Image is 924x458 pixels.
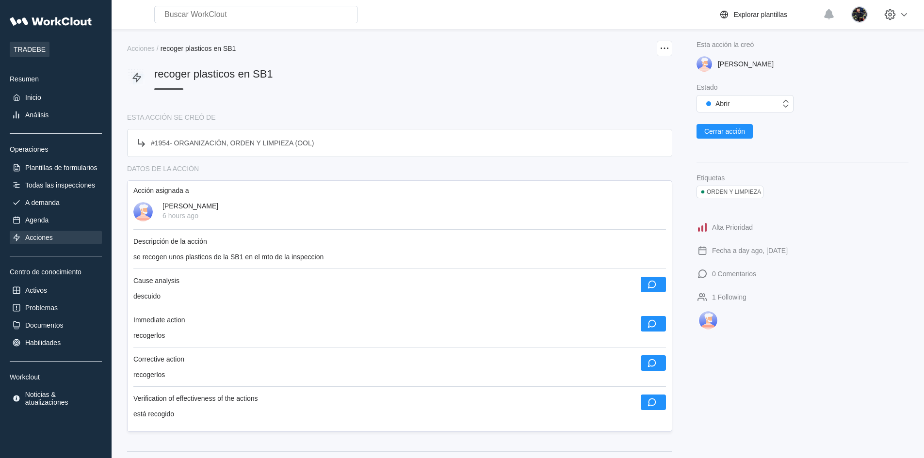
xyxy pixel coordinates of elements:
div: [PERSON_NAME] [718,60,774,68]
span: recoger plasticos en SB1 [161,45,236,52]
div: 0 Comentarios [712,270,756,278]
div: Análisis [25,111,49,119]
a: Explorar plantillas [718,9,819,20]
span: ORGANIZACIÓN, ORDEN Y LIMPIEZA (OOL) [174,139,314,147]
div: Fecha a day ago, [DATE] [712,247,788,254]
div: Cause analysis [133,277,179,284]
div: Verification of effectiveness of the actions [133,395,258,402]
div: Alta Prioridad [712,223,753,231]
div: está recogido [133,410,666,418]
div: Centro de conocimiento [10,268,102,276]
div: Agenda [25,216,49,224]
div: Plantillas de formularios [25,164,97,172]
div: Esta acción la creó [697,41,908,48]
a: Inicio [10,91,102,104]
a: A demanda [10,196,102,209]
a: Habilidades [10,336,102,349]
span: Cerrar acción [704,128,745,135]
div: DATOS DE LA ACCIÓN [127,165,672,173]
a: Agenda [10,213,102,227]
a: Problemas [10,301,102,315]
div: Immediate action [133,316,185,324]
input: Buscar WorkClout [154,6,358,23]
div: Descripción de la acción [133,237,666,245]
div: ESTA ACCIÓN SE CREÓ DE [127,113,672,121]
img: user-3.png [133,202,153,221]
div: / [157,45,159,52]
div: 1 Following [712,293,746,301]
div: Acciones [127,45,155,52]
div: Corrective action [133,355,184,363]
div: se recogen unos plasticos de la SB1 en el mto de la inspeccion [133,253,666,261]
a: Análisis [10,108,102,122]
img: 2a7a337f-28ec-44a9-9913-8eaa51124fce.jpg [851,6,868,23]
div: # 1954 - [151,139,314,147]
div: Problemas [25,304,58,312]
a: #1954- ORGANIZACIÓN, ORDEN Y LIMPIEZA (OOL) [127,129,672,157]
div: Activos [25,286,47,294]
div: [PERSON_NAME] [162,202,218,210]
a: Todas las inspecciones [10,178,102,192]
div: recogerlos [133,371,666,379]
div: Acción asignada a [133,187,666,194]
div: Workclout [10,373,102,381]
div: A demanda [25,199,60,206]
div: Etiquetas [697,174,908,182]
span: recoger plasticos en SB1 [154,68,273,80]
a: Acciones [10,231,102,244]
img: NATALIA BUDIA [698,311,718,330]
div: Habilidades [25,339,61,347]
a: Noticias & atualizaciones [10,389,102,408]
div: 6 hours ago [162,212,218,220]
img: user-3.png [697,56,712,72]
div: Abrir [702,97,730,111]
a: Acciones [127,45,157,52]
a: Plantillas de formularios [10,161,102,174]
div: Inicio [25,94,41,101]
div: descuido [133,292,666,300]
div: Resumen [10,75,102,83]
div: Documentos [25,321,64,329]
a: Activos [10,284,102,297]
a: Documentos [10,318,102,332]
div: recogerlos [133,332,666,339]
div: Explorar plantillas [734,11,788,18]
div: Operaciones [10,145,102,153]
div: Acciones [25,234,53,241]
div: ORDEN Y LIMPIEZA [707,189,761,195]
div: Noticias & atualizaciones [25,391,100,406]
div: Estado [697,83,908,91]
span: TRADEBE [10,42,49,57]
button: Cerrar acción [697,124,753,139]
div: Todas las inspecciones [25,181,95,189]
